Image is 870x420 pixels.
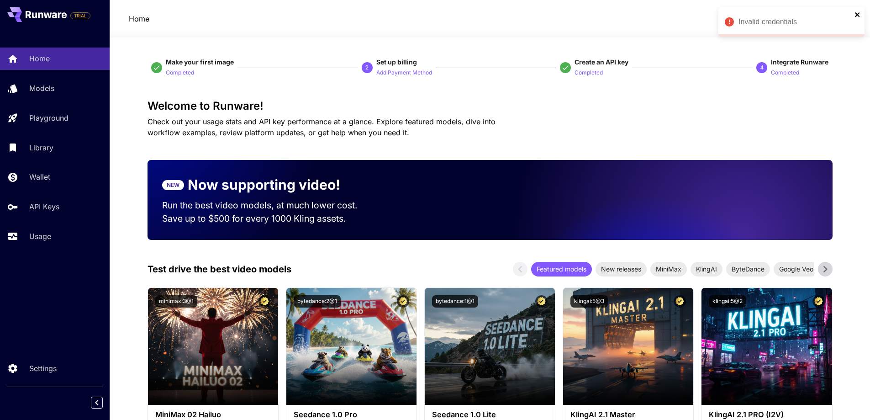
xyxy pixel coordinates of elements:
[155,410,271,419] h3: MiniMax 02 Hailuo
[738,16,852,27] div: Invalid credentials
[148,288,278,405] img: alt
[70,10,90,21] span: Add your payment card to enable full platform functionality.
[563,288,693,405] img: alt
[258,295,271,308] button: Certified Model – Vetted for best performance and includes a commercial license.
[771,67,799,78] button: Completed
[129,13,149,24] a: Home
[812,295,825,308] button: Certified Model – Vetted for best performance and includes a commercial license.
[29,201,59,212] p: API Keys
[535,295,548,308] button: Certified Model – Vetted for best performance and includes a commercial license.
[162,212,375,225] p: Save up to $500 for every 1000 Kling assets.
[774,264,819,274] span: Google Veo
[166,67,194,78] button: Completed
[674,295,686,308] button: Certified Model – Vetted for best performance and includes a commercial license.
[570,295,608,308] button: klingai:5@3
[650,264,687,274] span: MiniMax
[29,363,57,374] p: Settings
[29,83,54,94] p: Models
[650,262,687,276] div: MiniMax
[188,175,340,195] p: Now supporting video!
[726,262,770,276] div: ByteDance
[166,69,194,77] p: Completed
[294,295,341,308] button: bytedance:2@1
[98,394,110,411] div: Collapse sidebar
[29,53,50,64] p: Home
[575,69,603,77] p: Completed
[854,11,861,18] button: close
[376,67,432,78] button: Add Payment Method
[570,410,686,419] h3: KlingAI 2.1 Master
[129,13,149,24] nav: breadcrumb
[91,397,103,409] button: Collapse sidebar
[575,58,628,66] span: Create an API key
[29,231,51,242] p: Usage
[71,12,90,19] span: TRIAL
[531,262,592,276] div: Featured models
[596,262,647,276] div: New releases
[29,142,53,153] p: Library
[531,264,592,274] span: Featured models
[286,288,417,405] img: alt
[294,410,409,419] h3: Seedance 1.0 Pro
[701,288,832,405] img: alt
[365,64,369,72] p: 2
[575,67,603,78] button: Completed
[691,264,722,274] span: KlingAI
[29,171,50,182] p: Wallet
[167,181,179,189] p: NEW
[771,69,799,77] p: Completed
[771,58,828,66] span: Integrate Runware
[432,410,548,419] h3: Seedance 1.0 Lite
[148,100,833,112] h3: Welcome to Runware!
[155,295,197,308] button: minimax:3@1
[425,288,555,405] img: alt
[709,295,746,308] button: klingai:5@2
[148,262,291,276] p: Test drive the best video models
[376,69,432,77] p: Add Payment Method
[709,410,824,419] h3: KlingAI 2.1 PRO (I2V)
[774,262,819,276] div: Google Veo
[29,112,69,123] p: Playground
[760,64,764,72] p: 4
[596,264,647,274] span: New releases
[397,295,409,308] button: Certified Model – Vetted for best performance and includes a commercial license.
[166,58,234,66] span: Make your first image
[432,295,478,308] button: bytedance:1@1
[691,262,722,276] div: KlingAI
[376,58,417,66] span: Set up billing
[726,264,770,274] span: ByteDance
[162,199,375,212] p: Run the best video models, at much lower cost.
[148,117,496,137] span: Check out your usage stats and API key performance at a glance. Explore featured models, dive int...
